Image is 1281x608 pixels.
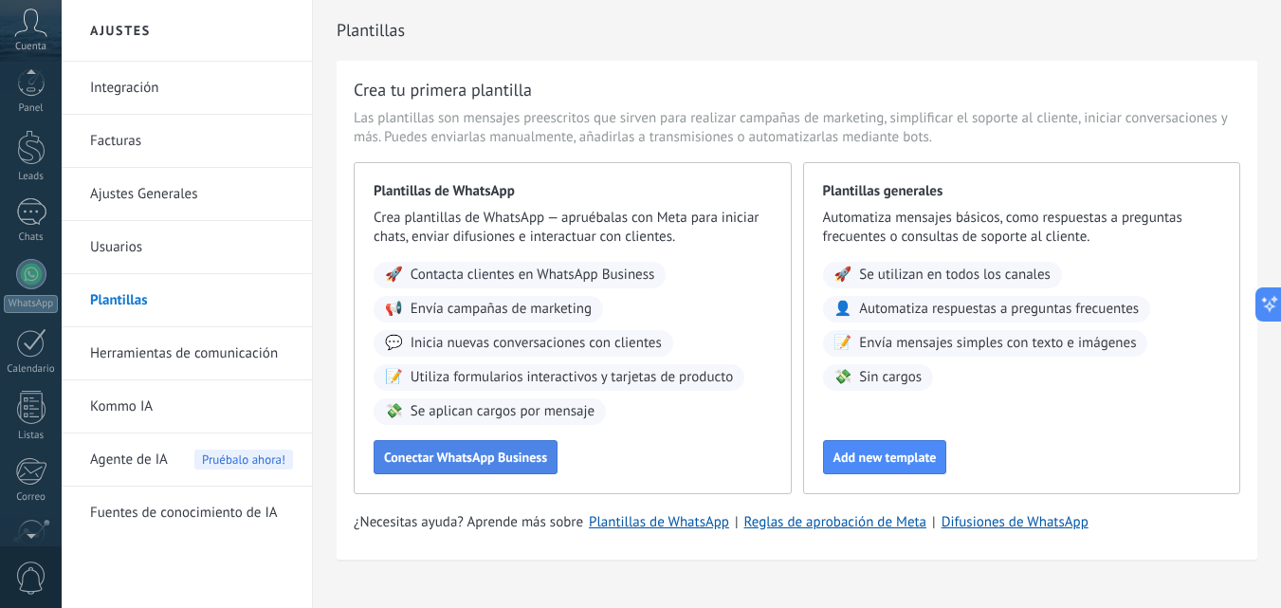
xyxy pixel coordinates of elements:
span: 💸 [385,402,403,421]
span: 🚀 [385,266,403,285]
li: Kommo IA [62,380,312,433]
span: 🚀 [834,266,852,285]
a: Fuentes de conocimiento de IA [90,487,293,540]
span: Agente de IA [90,433,168,487]
div: Panel [4,102,59,115]
a: Kommo IA [90,380,293,433]
span: Se aplican cargos por mensaje [411,402,595,421]
span: 💸 [834,368,852,387]
span: 👤 [834,300,852,319]
li: Agente de IA [62,433,312,487]
button: Add new template [823,440,947,474]
span: Plantillas generales [823,182,1221,201]
a: Difusiones de WhatsApp [942,513,1089,531]
li: Herramientas de comunicación [62,327,312,380]
li: Plantillas [62,274,312,327]
span: Contacta clientes en WhatsApp Business [411,266,655,285]
li: Ajustes Generales [62,168,312,221]
span: Envía campañas de marketing [411,300,592,319]
a: Plantillas de WhatsApp [589,513,729,531]
li: Fuentes de conocimiento de IA [62,487,312,539]
div: | | [354,513,1240,532]
span: Plantillas de WhatsApp [374,182,772,201]
span: Las plantillas son mensajes preescritos que sirven para realizar campañas de marketing, simplific... [354,109,1240,147]
li: Integración [62,62,312,115]
span: Inicia nuevas conversaciones con clientes [411,334,662,353]
span: Conectar WhatsApp Business [384,451,547,464]
span: Crea plantillas de WhatsApp — apruébalas con Meta para iniciar chats, enviar difusiones e interac... [374,209,772,247]
a: Integración [90,62,293,115]
h2: Plantillas [337,11,1257,49]
span: Utiliza formularios interactivos y tarjetas de producto [411,368,734,387]
span: Automatiza mensajes básicos, como respuestas a preguntas frecuentes o consultas de soporte al cli... [823,209,1221,247]
a: Facturas [90,115,293,168]
div: Calendario [4,363,59,376]
span: 📝 [385,368,403,387]
a: Plantillas [90,274,293,327]
span: 📢 [385,300,403,319]
div: Chats [4,231,59,244]
span: ¿Necesitas ayuda? Aprende más sobre [354,513,583,532]
div: WhatsApp [4,295,58,313]
span: 📝 [834,334,852,353]
h3: Crea tu primera plantilla [354,78,532,101]
span: Se utilizan en todos los canales [859,266,1051,285]
a: Herramientas de comunicación [90,327,293,380]
span: Add new template [833,451,937,464]
span: Automatiza respuestas a preguntas frecuentes [859,300,1139,319]
span: Sin cargos [859,368,922,387]
span: Pruébalo ahora! [194,450,293,470]
button: Conectar WhatsApp Business [374,440,558,474]
a: Usuarios [90,221,293,274]
li: Usuarios [62,221,312,274]
a: Ajustes Generales [90,168,293,221]
a: Reglas de aprobación de Meta [744,513,927,531]
li: Facturas [62,115,312,168]
div: Leads [4,171,59,183]
span: 💬 [385,334,403,353]
div: Correo [4,491,59,504]
span: Envía mensajes simples con texto e imágenes [859,334,1136,353]
div: Listas [4,430,59,442]
span: Cuenta [15,41,46,53]
a: Agente de IAPruébalo ahora! [90,433,293,487]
